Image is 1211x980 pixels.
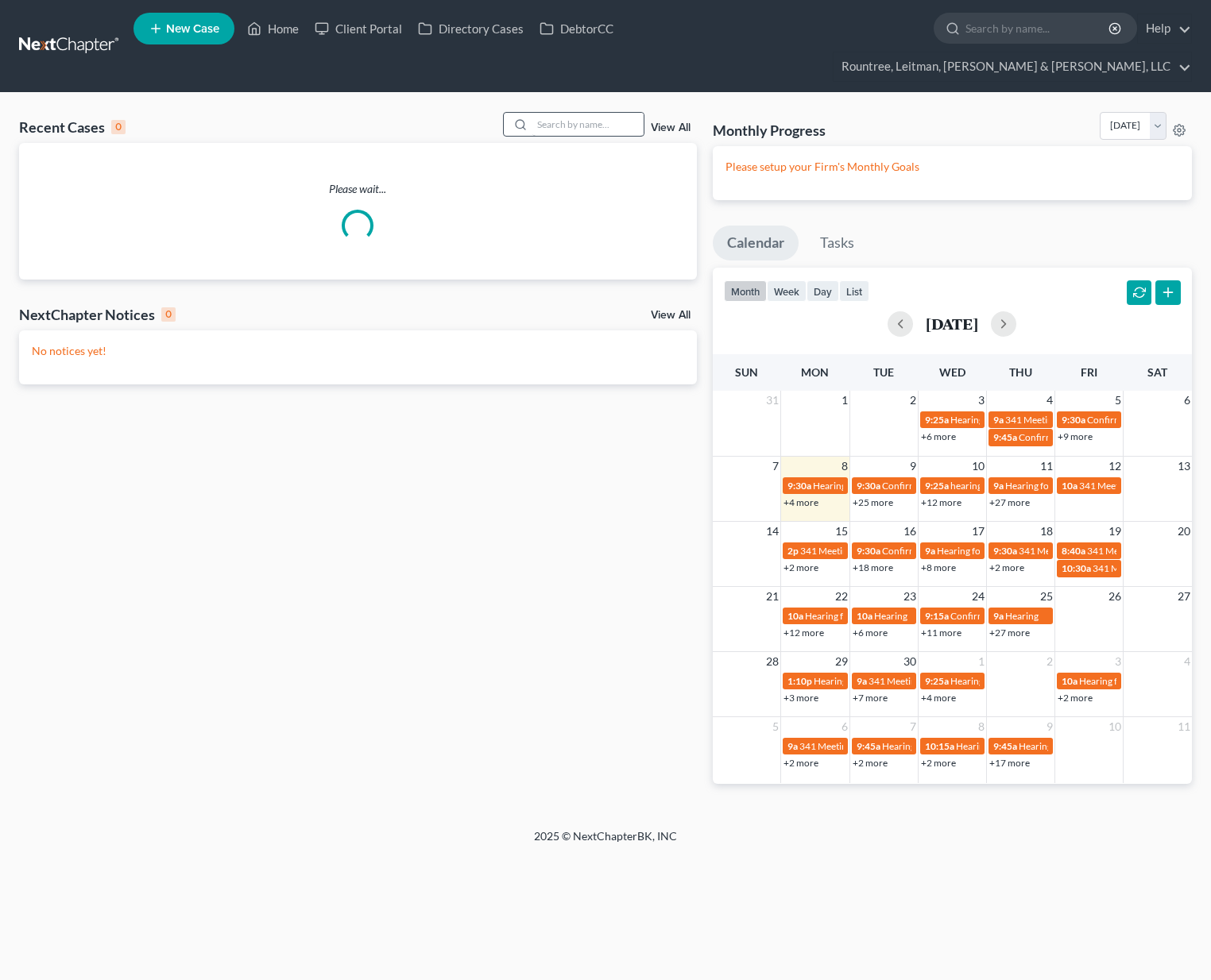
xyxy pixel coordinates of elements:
a: +6 more [853,627,888,639]
span: 9:30a [993,545,1017,557]
span: 28 [764,652,780,671]
span: 22 [834,587,849,606]
span: 14 [764,522,780,541]
span: Hearing for [PERSON_NAME] [1079,675,1203,687]
span: Hearing [874,610,907,622]
span: 9a [993,480,1004,492]
p: No notices yet! [32,343,684,359]
span: 9a [787,740,798,752]
span: 341 Meeting for [1019,545,1085,557]
span: 5 [771,717,780,736]
span: Hearing for [813,480,861,492]
span: 9:30a [857,480,880,492]
span: 341 Meeting for [869,675,935,687]
span: 9:25a [925,480,949,492]
span: Confirmation Hearing for [PERSON_NAME] [882,545,1064,557]
span: 9:25a [925,675,949,687]
h2: [DATE] [926,315,978,332]
span: 2 [908,391,918,410]
span: Hearing for [1005,480,1053,492]
span: 9a [925,545,935,557]
span: 10a [1062,480,1078,492]
span: 23 [902,587,918,606]
span: 1 [840,391,849,410]
a: Tasks [806,226,869,260]
span: 16 [902,522,918,541]
span: 2p [787,545,799,557]
span: 9:15a [925,610,949,622]
span: Hearing for [PERSON_NAME] [1019,740,1143,752]
span: 9a [993,414,1004,426]
a: +7 more [853,692,888,704]
span: 21 [764,587,780,606]
a: Help [1138,14,1191,43]
a: +12 more [921,496,961,508]
span: 9:25a [925,414,949,426]
a: +25 more [853,496,893,508]
a: Home [239,14,307,43]
a: Rountree, Leitman, [PERSON_NAME] & [PERSON_NAME], LLC [834,52,1191,81]
span: Hearing for [PERSON_NAME] [PERSON_NAME] [956,740,1156,752]
span: 1:10p [787,675,812,687]
span: 26 [1107,587,1123,606]
span: 9:45a [993,431,1017,443]
span: Hearing for [950,414,998,426]
span: Fri [1081,365,1097,379]
span: Mon [801,365,829,379]
a: +27 more [989,627,1030,639]
div: Recent Cases [19,118,126,137]
div: 2025 © NextChapterBK, INC [153,828,1058,857]
span: 2 [1045,652,1054,671]
span: New Case [166,23,219,35]
a: View All [651,122,691,133]
span: 6 [1182,391,1192,410]
span: 341 Meeting for [PERSON_NAME] [1005,414,1148,426]
span: hearing for [950,480,996,492]
span: 11 [1039,457,1054,476]
span: 17 [970,522,986,541]
div: 0 [111,120,126,134]
a: Calendar [713,226,799,260]
span: Hearing for [937,545,985,557]
span: Hearing for A-1 Express Delivery Service, Inc. [814,675,1000,687]
span: 10a [1062,675,1078,687]
span: Tue [873,365,894,379]
span: 9:45a [993,740,1017,752]
span: 4 [1045,391,1054,410]
span: 9a [993,610,1004,622]
span: Wed [939,365,965,379]
span: 10a [857,610,872,622]
a: +9 more [1058,430,1093,442]
span: 9:30a [787,480,811,492]
a: +2 more [921,757,956,769]
a: DebtorCC [532,14,621,43]
div: NextChapter Notices [19,305,176,324]
span: 1 [977,652,986,671]
a: +6 more [921,430,956,442]
span: 19 [1107,522,1123,541]
a: +3 more [783,692,818,704]
span: 10a [787,610,803,622]
button: month [724,280,767,302]
h3: Monthly Progress [713,121,826,140]
span: 25 [1039,587,1054,606]
span: Hearing [882,740,915,752]
span: 9:30a [857,545,880,557]
span: 5 [1113,391,1123,410]
input: Search by name... [532,113,644,136]
a: View All [651,310,691,321]
a: +11 more [921,627,961,639]
a: +2 more [989,561,1024,573]
span: 10 [970,457,986,476]
a: +2 more [783,757,818,769]
span: 12 [1107,457,1123,476]
a: +4 more [921,692,956,704]
span: 8 [977,717,986,736]
span: 7 [908,717,918,736]
a: +12 more [783,627,824,639]
span: Hearing for [PERSON_NAME] [950,675,1074,687]
span: Hearing [1005,610,1039,622]
p: Please setup your Firm's Monthly Goals [725,159,1179,175]
span: 31 [764,391,780,410]
span: Hearing for Seyria [PERSON_NAME] and [PERSON_NAME] [805,610,1050,622]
